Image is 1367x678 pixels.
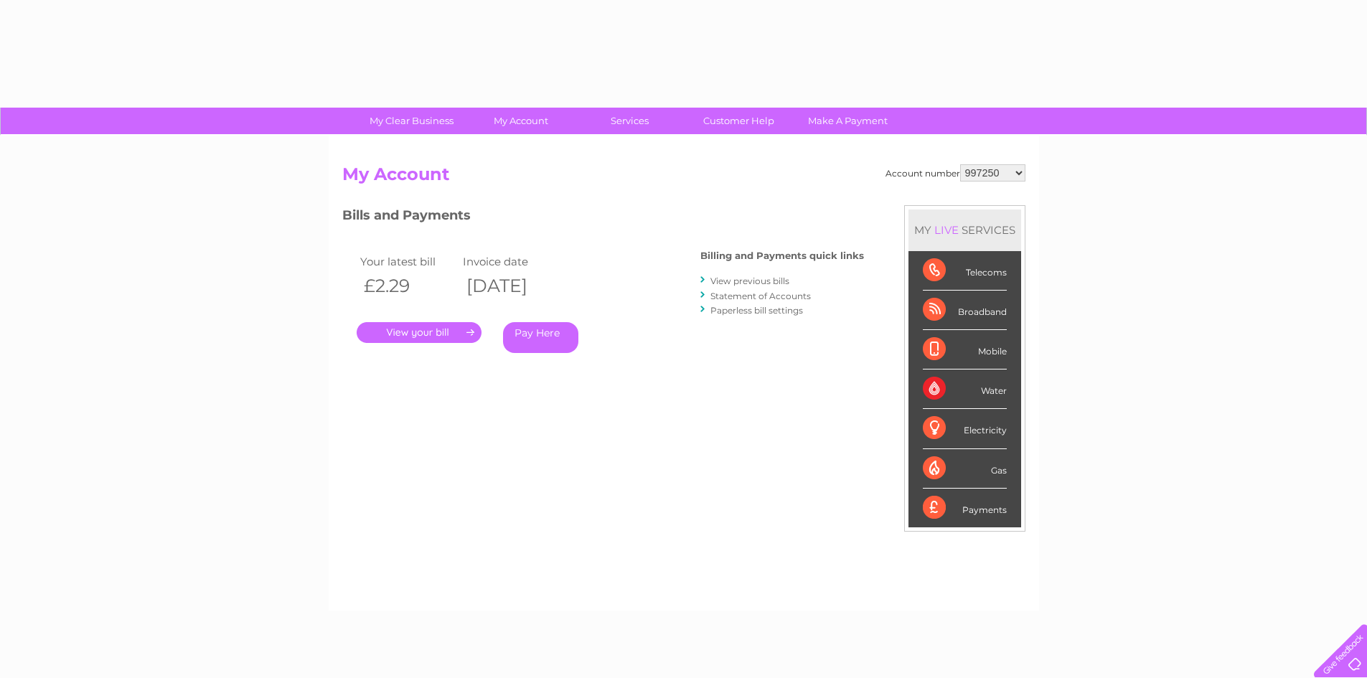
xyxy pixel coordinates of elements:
[710,291,811,301] a: Statement of Accounts
[459,271,563,301] th: [DATE]
[352,108,471,134] a: My Clear Business
[923,291,1007,330] div: Broadband
[931,223,962,237] div: LIVE
[570,108,689,134] a: Services
[923,251,1007,291] div: Telecoms
[710,276,789,286] a: View previous bills
[503,322,578,353] a: Pay Here
[923,369,1007,409] div: Water
[342,164,1025,192] h2: My Account
[886,164,1025,182] div: Account number
[789,108,907,134] a: Make A Payment
[923,409,1007,448] div: Electricity
[923,330,1007,369] div: Mobile
[342,205,864,230] h3: Bills and Payments
[908,209,1021,250] div: MY SERVICES
[357,271,460,301] th: £2.29
[459,252,563,271] td: Invoice date
[710,305,803,316] a: Paperless bill settings
[700,250,864,261] h4: Billing and Payments quick links
[357,322,481,343] a: .
[923,449,1007,489] div: Gas
[461,108,580,134] a: My Account
[923,489,1007,527] div: Payments
[357,252,460,271] td: Your latest bill
[680,108,798,134] a: Customer Help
